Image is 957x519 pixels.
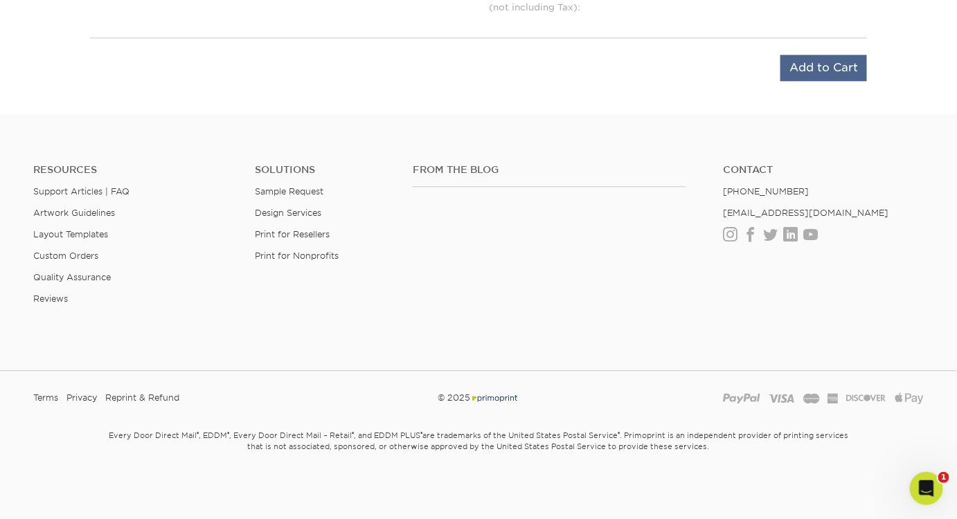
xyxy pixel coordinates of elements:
[780,55,867,81] input: Add to Cart
[938,472,949,483] span: 1
[489,2,580,12] small: (not including Tax):
[255,251,339,261] a: Print for Nonprofits
[105,388,179,408] a: Reprint & Refund
[723,164,924,176] a: Contact
[66,388,97,408] a: Privacy
[227,430,229,437] sup: ®
[723,186,809,197] a: [PHONE_NUMBER]
[197,430,199,437] sup: ®
[255,208,321,218] a: Design Services
[618,430,620,437] sup: ®
[352,430,354,437] sup: ®
[33,229,108,239] a: Layout Templates
[327,388,631,408] div: © 2025
[33,164,234,176] h4: Resources
[33,186,129,197] a: Support Articles | FAQ
[33,388,58,408] a: Terms
[420,430,422,437] sup: ®
[910,472,943,505] iframe: Intercom live chat
[33,272,111,282] a: Quality Assurance
[73,425,884,486] small: Every Door Direct Mail , EDDM , Every Door Direct Mail – Retail , and EDDM PLUS are trademarks of...
[413,164,686,176] h4: From the Blog
[255,164,392,176] h4: Solutions
[470,392,519,403] img: Primoprint
[33,251,98,261] a: Custom Orders
[723,208,888,218] a: [EMAIL_ADDRESS][DOMAIN_NAME]
[255,186,323,197] a: Sample Request
[255,229,330,239] a: Print for Resellers
[33,293,68,304] a: Reviews
[33,208,115,218] a: Artwork Guidelines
